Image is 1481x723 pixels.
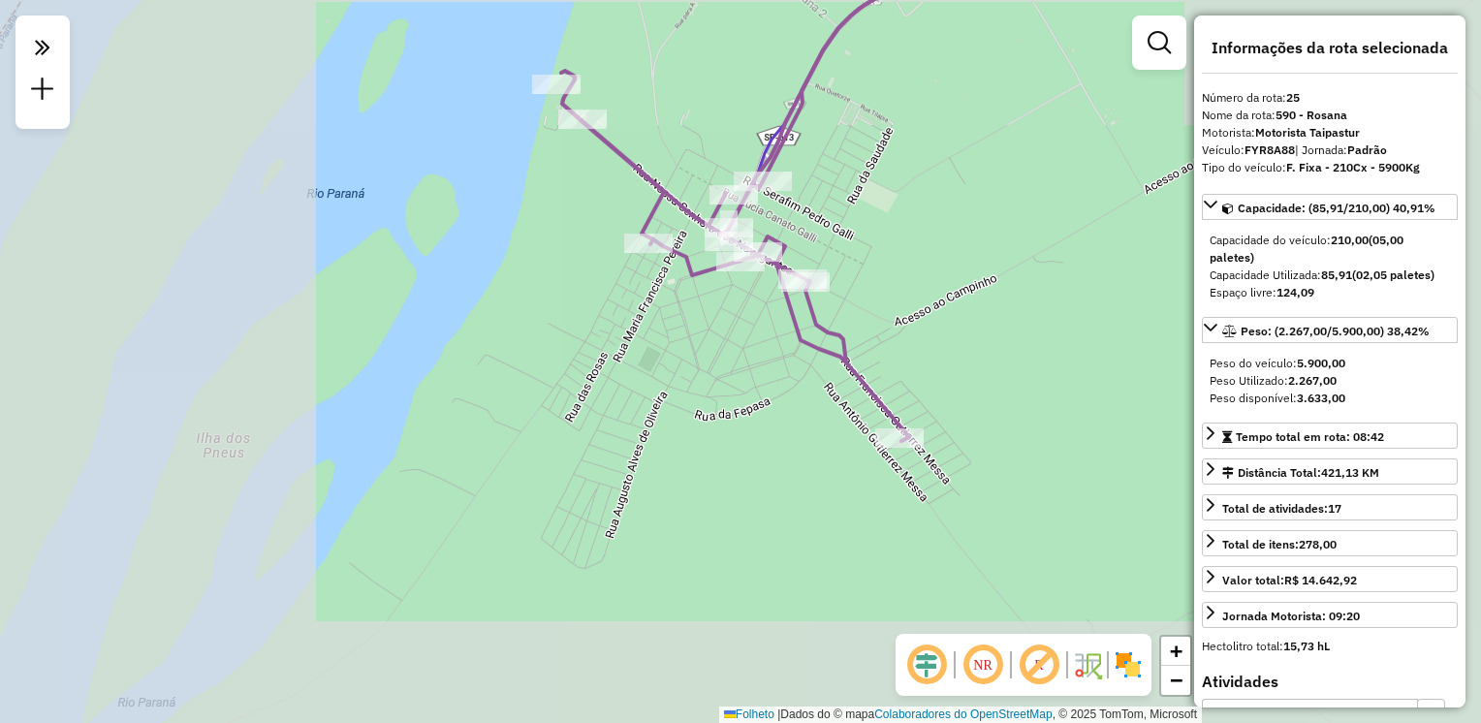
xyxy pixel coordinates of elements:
div: Nome da rota: [1202,107,1458,124]
span: | Jornada: [1295,142,1387,157]
a: Folheto [724,707,774,721]
font: Distância Total: [1238,465,1379,480]
a: Distância Total:421,13 KM [1202,458,1458,485]
font: Motorista: [1202,125,1360,140]
a: Diminuir o zoom [1161,666,1190,695]
img: Exibir/Ocultar setores [1113,649,1144,680]
strong: 25 [1286,90,1300,105]
span: − [1170,668,1182,692]
a: Colaboradores do OpenStreetMap [874,707,1052,721]
font: Capacidade Utilizada: [1210,267,1434,282]
span: Tempo total em rota: 08:42 [1236,429,1384,444]
span: Peso do veículo: [1210,356,1345,370]
strong: 15,73 hL [1283,639,1330,653]
strong: FYR8A88 [1245,142,1295,157]
a: Valor total:R$ 14.642,92 [1202,566,1458,592]
span: Ocultar deslocamento [903,642,950,688]
font: Capacidade do veículo: [1210,233,1403,265]
strong: (02,05 paletes) [1352,267,1434,282]
h4: Atividades [1202,673,1458,691]
a: Nova sessão e pesquisa [23,70,62,113]
span: Peso: (2.267,00/5.900,00) 38,42% [1241,324,1430,338]
a: Jornada Motorista: 09:20 [1202,602,1458,628]
div: Total de itens: [1222,536,1337,553]
strong: 85,91 [1321,267,1352,282]
span: + [1170,639,1182,663]
a: Exibir filtros [1140,23,1179,62]
div: Valor total: [1222,572,1357,589]
strong: 278,00 [1299,537,1337,551]
strong: 124,09 [1276,285,1314,299]
strong: F. Fixa - 210Cx - 5900Kg [1286,160,1420,174]
div: Espaço livre: [1210,284,1450,301]
strong: 590 - Rosana [1276,108,1347,122]
div: Peso: (2.267,00/5.900,00) 38,42% [1202,347,1458,415]
font: Veículo: [1202,142,1387,157]
strong: 210,00 [1331,233,1369,247]
strong: 5.900,00 [1297,356,1345,370]
span: Total de atividades: [1222,501,1341,516]
div: Número da rota: [1202,89,1458,107]
a: Peso: (2.267,00/5.900,00) 38,42% [1202,317,1458,343]
strong: 2.267,00 [1288,373,1337,388]
strong: Padrão [1347,142,1387,157]
strong: R$ 14.642,92 [1284,573,1357,587]
a: Capacidade: (85,91/210,00) 40,91% [1202,194,1458,220]
a: Tempo total em rota: 08:42 [1202,423,1458,449]
span: Ocultar NR [960,642,1006,688]
div: Tipo do veículo: [1202,159,1458,176]
div: Hectolitro total: [1202,638,1458,655]
div: Peso disponível: [1210,390,1450,407]
font: Peso Utilizado: [1210,373,1337,388]
span: | [777,707,780,721]
em: Clique aqui para maximizar o painel [23,27,62,68]
strong: 3.633,00 [1297,391,1345,405]
div: Dados do © mapa , © 2025 TomTom, Microsoft [719,707,1202,723]
strong: 17 [1328,501,1341,516]
h4: Informações da rota selecionada [1202,39,1458,57]
a: Total de atividades:17 [1202,494,1458,520]
span: Exibir rótulo [1016,642,1062,688]
div: Jornada Motorista: 09:20 [1222,608,1360,625]
span: Capacidade: (85,91/210,00) 40,91% [1238,201,1435,215]
div: Capacidade: (85,91/210,00) 40,91% [1202,224,1458,309]
span: 421,13 KM [1321,465,1379,480]
img: Fluxo de ruas [1072,649,1103,680]
a: Ampliar [1161,637,1190,666]
strong: Motorista Taipastur [1255,125,1360,140]
a: Total de itens:278,00 [1202,530,1458,556]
